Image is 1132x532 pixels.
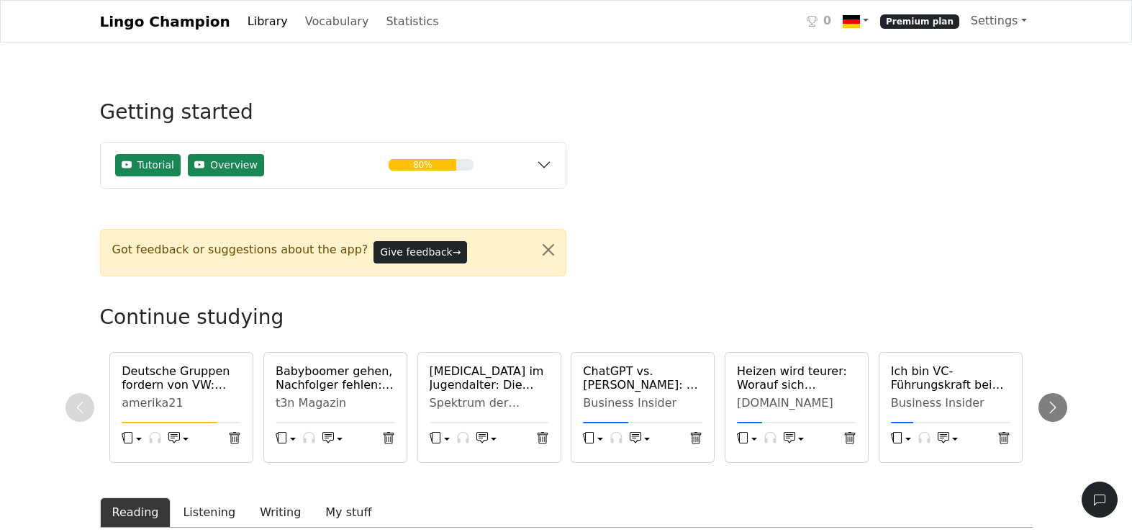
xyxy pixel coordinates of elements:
div: Business Insider [583,396,702,410]
a: Lingo Champion [100,7,230,36]
div: 80% [389,159,456,171]
button: Give feedback→ [373,241,467,263]
h3: Getting started [100,100,566,136]
span: Premium plan [880,14,959,29]
span: Overview [210,158,258,173]
a: Vocabulary [299,7,375,36]
div: Business Insider [891,396,1010,410]
a: 0 [801,6,837,36]
a: Library [242,7,294,36]
button: Writing [248,497,313,528]
a: Babyboomer gehen, Nachfolger fehlen: Deutschland braucht beweglichere Arbeitsregeln - jetzt | t3n [276,364,395,392]
a: Premium plan [874,6,965,36]
span: Tutorial [137,158,174,173]
button: Tutorial [115,154,181,176]
div: t3n Magazin [276,396,395,410]
button: Close alert [531,230,566,270]
a: Ich bin VC-Führungskraft bei IBM: So sieht mein typischer Tagesablauf aus [891,364,1010,392]
button: TutorialOverview80% [101,143,566,188]
a: Statistics [380,7,444,36]
button: Reading [100,497,171,528]
h3: Continue studying [100,305,604,330]
span: Got feedback or suggestions about the app? [112,241,368,258]
div: Spektrum der Wissenschaft [430,396,549,410]
a: ChatGPT vs. [PERSON_NAME]: So unterschiedlich nutzen Menschen die KI-Tools [583,364,702,392]
button: Listening [171,497,248,528]
a: [MEDICAL_DATA] im Jugendalter: Die Kindheit muss warten [430,364,549,392]
span: 0 [823,12,831,30]
button: Overview [188,154,264,176]
button: My stuff [313,497,384,528]
div: amerika21 [122,396,241,410]
a: Heizen wird teurer: Worauf sich Verbraucher einstellen müssen [737,364,856,392]
img: de.svg [843,13,860,30]
a: Settings [965,6,1033,35]
div: [DOMAIN_NAME] [737,396,856,410]
a: Deutsche Gruppen fordern von VW: Urteil in [GEOGRAPHIC_DATA] anerkennen [122,364,241,392]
